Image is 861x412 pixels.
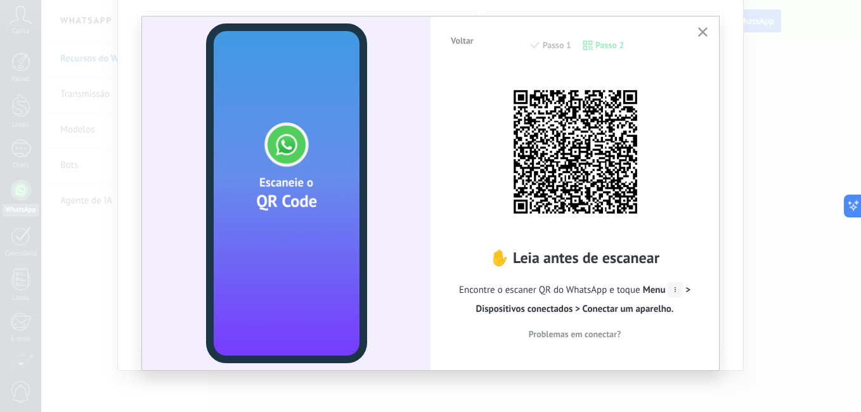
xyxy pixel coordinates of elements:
h2: ✋ Leia antes de escanear [450,248,700,267]
img: 82F65QgdlkogAAAABJRU5ErkJggg== [505,82,645,221]
button: Problemas em conectar? [450,325,700,344]
button: Voltar [445,31,479,50]
span: Voltar [451,36,474,45]
span: Encontre o escaner QR do WhatsApp e toque [450,281,700,319]
span: Menu [643,284,683,296]
span: Problemas em conectar? [529,330,621,338]
span: > Dispositivos conectados > Conectar um aparelho. [476,284,690,315]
